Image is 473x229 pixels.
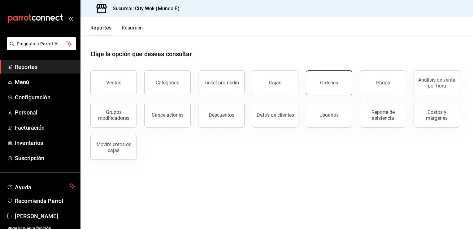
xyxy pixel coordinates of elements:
[90,49,192,59] h1: Elige la opción que deseas consultar
[15,123,75,132] span: Facturación
[144,103,191,128] button: Cancelaciones
[15,139,75,147] span: Inventarios
[15,63,75,71] span: Reportes
[418,77,456,89] div: Análisis de venta por hora
[360,103,406,128] button: Reporte de asistencia
[364,109,402,121] div: Reporte de asistencia
[108,5,180,12] h3: Sucursal: City Wok (Mundo E)
[414,70,460,95] button: Análisis de venta por hora
[306,103,352,128] button: Usuarios
[90,135,137,160] button: Movimientos de cajas
[376,80,390,86] div: Pagos
[144,70,191,95] button: Categorías
[204,80,239,86] div: Ticket promedio
[360,70,406,95] button: Pagos
[320,80,338,86] div: Órdenes
[269,80,281,86] div: Cajas
[4,45,76,52] a: Pregunta a Parrot AI
[90,103,137,128] button: Grupos modificadores
[418,109,456,121] div: Costos y márgenes
[252,70,298,95] button: Cajas
[156,80,179,86] div: Categorías
[15,182,67,190] span: Ayuda
[106,80,121,86] div: Ventas
[15,78,75,86] span: Menú
[306,70,352,95] button: Órdenes
[252,103,298,128] button: Datos de clientes
[319,112,339,118] div: Usuarios
[198,103,245,128] button: Descuentos
[68,16,73,21] button: open_drawer_menu
[90,25,143,35] div: navigation tabs
[17,41,67,47] span: Pregunta a Parrot AI
[7,37,76,50] button: Pregunta a Parrot AI
[15,108,75,117] span: Personal
[257,112,294,118] div: Datos de clientes
[15,212,75,220] span: [PERSON_NAME]
[90,25,112,35] button: Reportes
[94,109,133,121] div: Grupos modificadores
[15,154,75,162] span: Suscripción
[15,93,75,101] span: Configuración
[15,197,75,205] span: Recomienda Parrot
[152,112,184,118] div: Cancelaciones
[90,70,137,95] button: Ventas
[209,112,234,118] div: Descuentos
[94,141,133,153] div: Movimientos de cajas
[198,70,245,95] button: Ticket promedio
[122,25,143,35] button: Resumen
[414,103,460,128] button: Costos y márgenes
